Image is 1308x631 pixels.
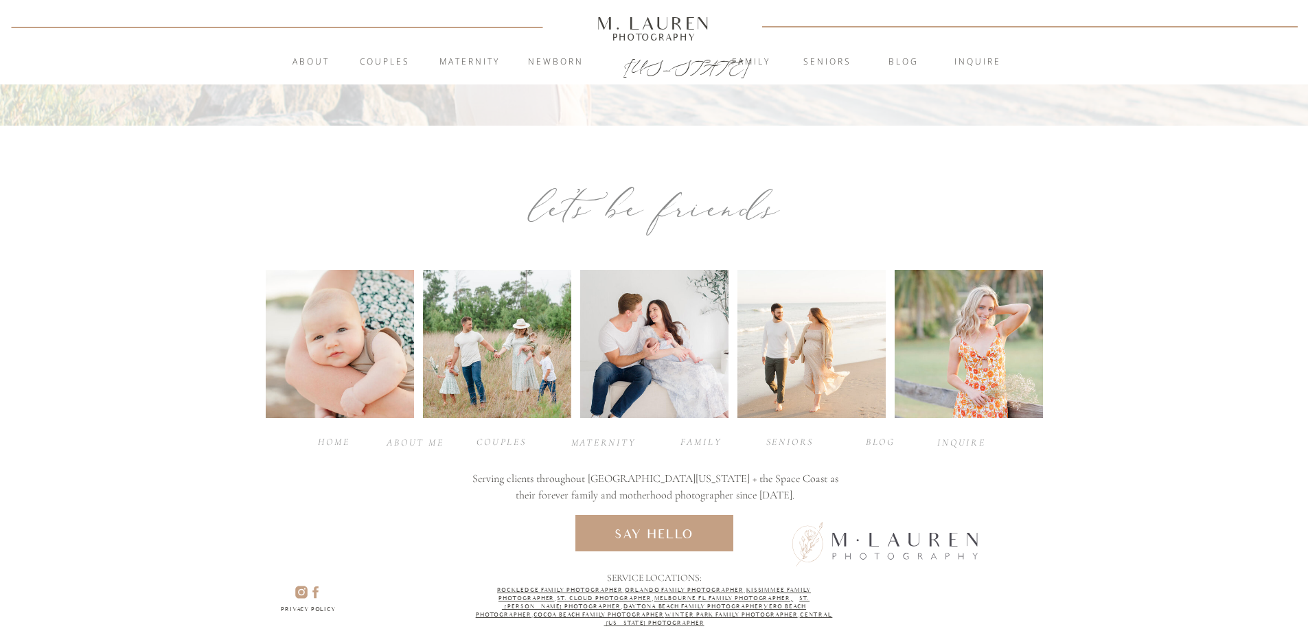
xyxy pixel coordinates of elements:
[934,435,989,448] a: INQUIRE
[533,612,664,618] a: Cocoa Beach Family Photographer
[623,56,686,73] a: [US_STATE]
[348,56,422,69] a: Couples
[285,56,338,69] a: About
[674,435,728,448] a: family
[763,435,818,448] a: seniors
[475,586,834,628] p: , , , , , , , , ,
[853,435,908,448] a: BLOG
[596,47,713,65] a: Submit form
[387,435,445,448] a: about ME
[519,56,593,69] a: Newborn
[435,174,874,240] div: let’s be friends
[654,595,794,601] a: Melbourne Fl Family Photographer,
[468,470,842,505] h3: Serving clients throughout [GEOGRAPHIC_DATA][US_STATE] + the Space Coast as their forever family ...
[790,56,864,69] a: Seniors
[714,56,788,69] a: Family
[556,16,753,31] a: M. Lauren
[604,525,706,541] a: say hello
[867,56,941,69] a: blog
[266,606,352,617] a: Privacy policy
[941,56,1015,69] a: inquire
[665,612,798,618] a: Winter Park Family Photographer
[307,435,362,448] a: Home
[623,604,764,610] a: Daytona Beach Family Photographer
[497,587,623,593] a: Rockledge Family Photographer
[474,435,529,448] a: Couples
[607,571,702,584] p: Service Locations:
[571,435,633,448] a: maternity
[591,34,718,41] a: Photography
[433,56,507,69] a: Maternity
[625,587,744,593] a: Orlando Family Photographer
[557,595,651,601] a: ST. CLOUD Photographer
